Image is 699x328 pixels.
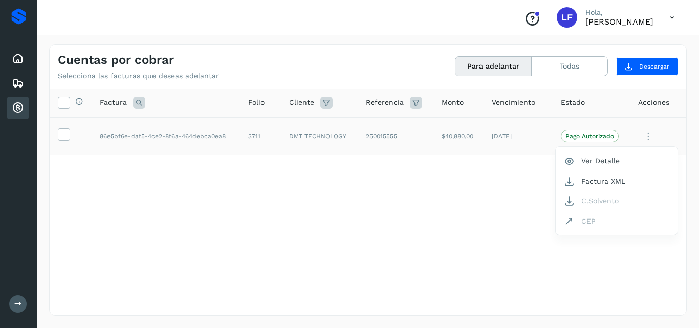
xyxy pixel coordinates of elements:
[7,97,29,119] div: Cuentas por cobrar
[556,211,678,231] button: CEP
[556,171,678,191] button: Factura XML
[556,151,678,171] button: Ver Detalle
[7,48,29,70] div: Inicio
[7,72,29,95] div: Embarques
[556,191,678,211] button: C.Solvento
